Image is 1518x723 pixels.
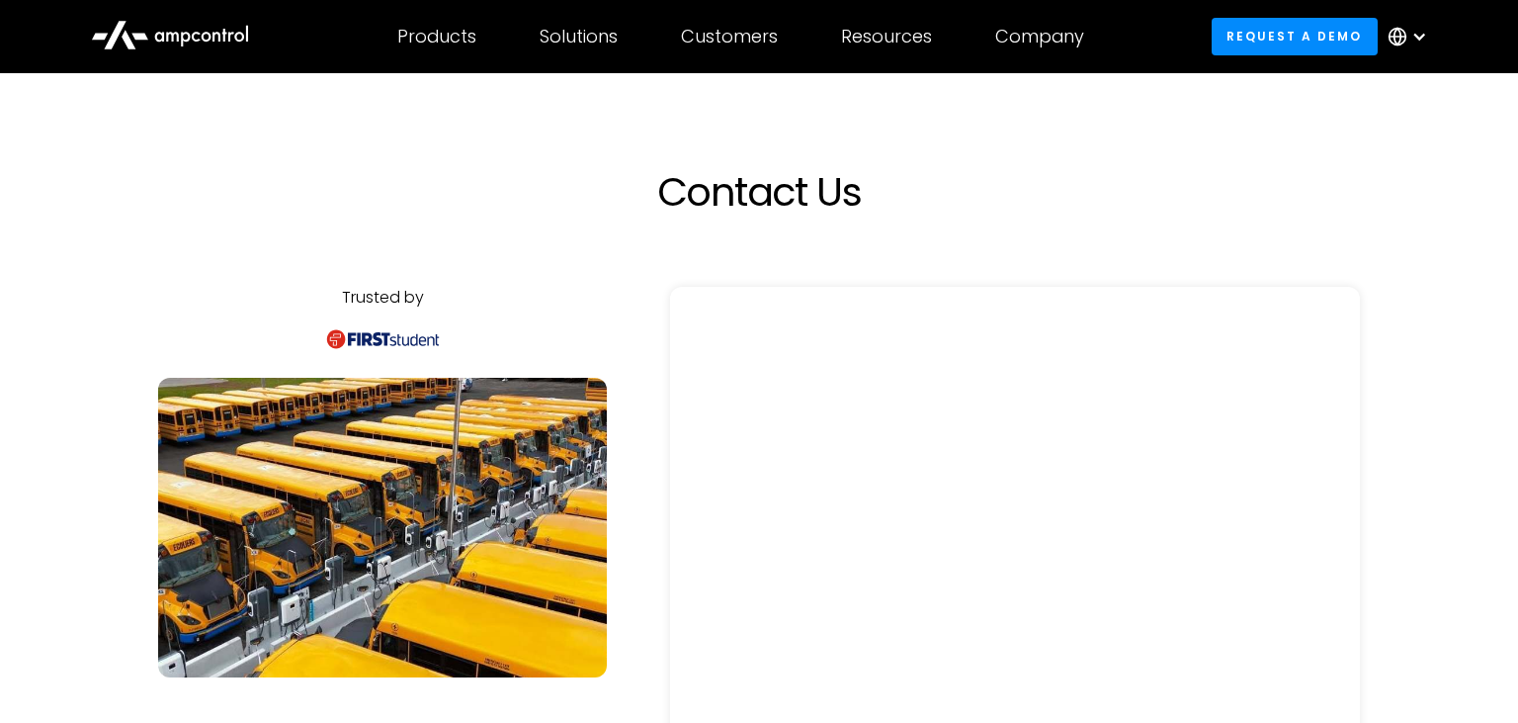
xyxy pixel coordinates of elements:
[324,168,1194,216] h1: Contact Us
[540,26,618,47] div: Solutions
[995,26,1084,47] div: Company
[841,26,932,47] div: Resources
[397,26,476,47] div: Products
[681,26,778,47] div: Customers
[1212,18,1378,54] a: Request a demo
